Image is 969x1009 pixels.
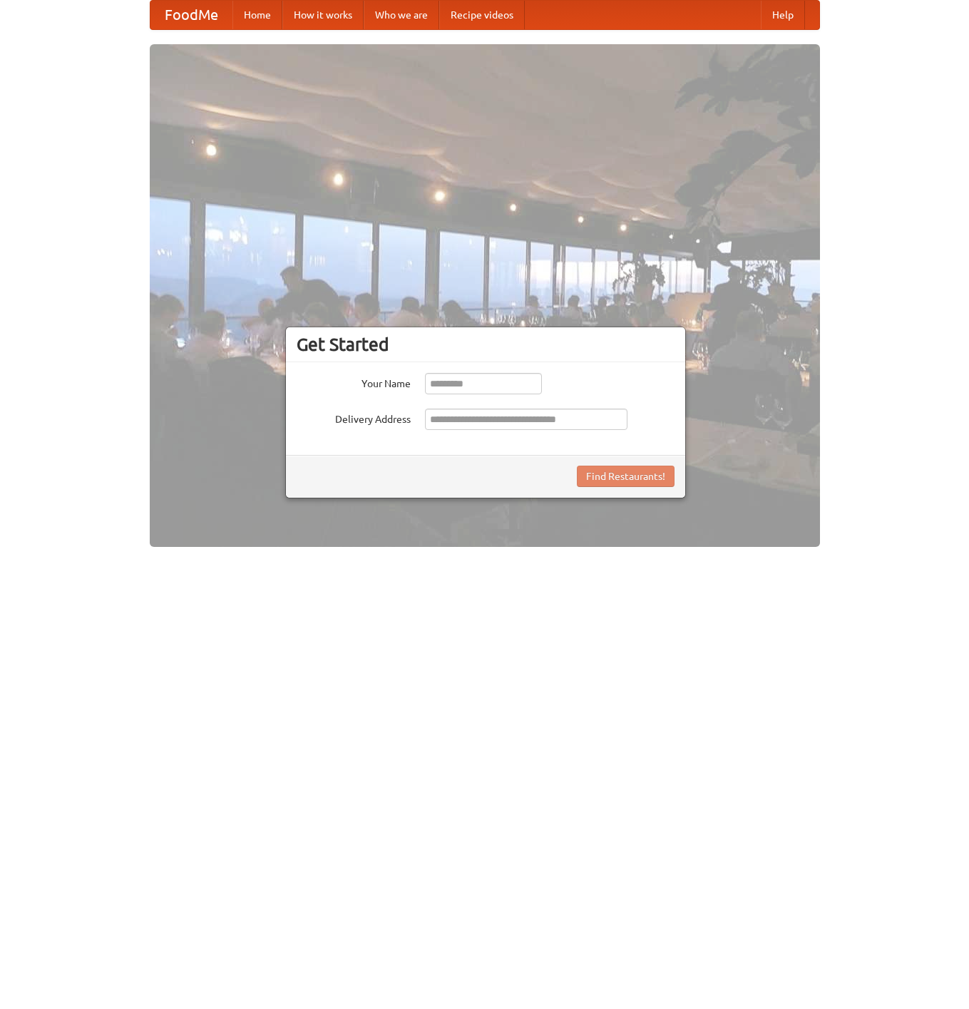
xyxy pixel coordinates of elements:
[297,334,675,355] h3: Get Started
[232,1,282,29] a: Home
[150,1,232,29] a: FoodMe
[297,409,411,426] label: Delivery Address
[577,466,675,487] button: Find Restaurants!
[761,1,805,29] a: Help
[439,1,525,29] a: Recipe videos
[364,1,439,29] a: Who we are
[282,1,364,29] a: How it works
[297,373,411,391] label: Your Name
